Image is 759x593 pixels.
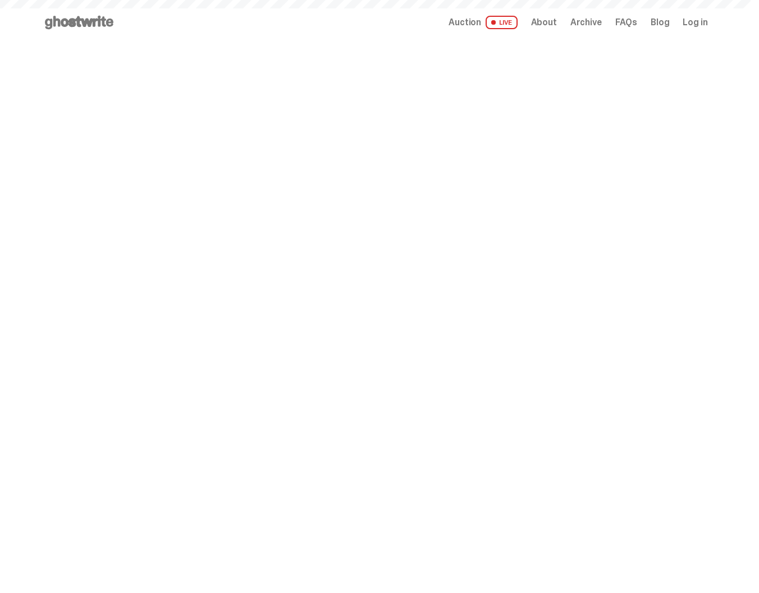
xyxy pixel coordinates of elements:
[570,18,602,27] a: Archive
[651,18,669,27] a: Blog
[449,18,481,27] span: Auction
[449,16,517,29] a: Auction LIVE
[615,18,637,27] a: FAQs
[486,16,518,29] span: LIVE
[531,18,557,27] a: About
[683,18,707,27] a: Log in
